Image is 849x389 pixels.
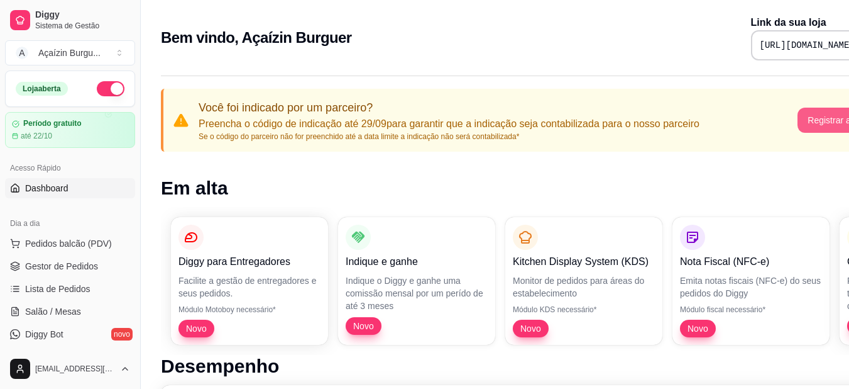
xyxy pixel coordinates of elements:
a: Período gratuitoaté 22/10 [5,112,135,148]
article: até 22/10 [21,131,52,141]
p: Se o código do parceiro não for preenchido até a data limite a indicação não será contabilizada* [199,132,699,142]
button: [EMAIL_ADDRESS][DOMAIN_NAME] [5,354,135,384]
a: Dashboard [5,178,135,198]
span: [EMAIL_ADDRESS][DOMAIN_NAME] [35,364,115,374]
a: DiggySistema de Gestão [5,5,135,35]
p: Preencha o código de indicação até 29/09 para garantir que a indicação seja contabilizada para o ... [199,116,699,132]
span: Novo [181,322,212,335]
span: Novo [682,322,713,335]
span: Sistema de Gestão [35,21,130,31]
p: Nota Fiscal (NFC-e) [680,254,822,269]
div: Açaízin Burgu ... [38,47,101,59]
span: Lista de Pedidos [25,283,90,295]
span: A [16,47,28,59]
span: Dashboard [25,182,68,194]
article: Período gratuito [23,119,82,128]
p: Módulo Motoboy necessário* [178,305,320,315]
div: Loja aberta [16,82,68,96]
button: Nota Fiscal (NFC-e)Emita notas fiscais (NFC-e) do seus pedidos do DiggyMódulo fiscal necessário*Novo [672,217,830,345]
p: Módulo KDS necessário* [513,305,655,315]
a: Salão / Mesas [5,302,135,322]
p: Indique e ganhe [346,254,488,269]
span: Novo [515,322,546,335]
button: Diggy para EntregadoresFacilite a gestão de entregadores e seus pedidos.Módulo Motoboy necessário... [171,217,328,345]
button: Indique e ganheIndique o Diggy e ganhe uma comissão mensal por um perído de até 3 mesesNovo [338,217,495,345]
a: Lista de Pedidos [5,279,135,299]
p: Facilite a gestão de entregadores e seus pedidos. [178,274,320,300]
div: Acesso Rápido [5,158,135,178]
span: Gestor de Pedidos [25,260,98,273]
a: Gestor de Pedidos [5,256,135,276]
button: Pedidos balcão (PDV) [5,234,135,254]
span: Pedidos balcão (PDV) [25,237,112,250]
span: Salão / Mesas [25,305,81,318]
span: Diggy [35,9,130,21]
button: Alterar Status [97,81,124,96]
p: Monitor de pedidos para áreas do estabelecimento [513,274,655,300]
button: Kitchen Display System (KDS)Monitor de pedidos para áreas do estabelecimentoMódulo KDS necessário... [505,217,662,345]
div: Dia a dia [5,213,135,234]
a: KDS [5,347,135,367]
p: Kitchen Display System (KDS) [513,254,655,269]
span: Diggy Bot [25,328,63,341]
span: Novo [348,320,379,332]
button: Select a team [5,40,135,65]
a: Diggy Botnovo [5,324,135,344]
p: Diggy para Entregadores [178,254,320,269]
p: Você foi indicado por um parceiro? [199,99,699,116]
p: Emita notas fiscais (NFC-e) do seus pedidos do Diggy [680,274,822,300]
h2: Bem vindo, Açaízin Burguer [161,28,352,48]
p: Módulo fiscal necessário* [680,305,822,315]
p: Indique o Diggy e ganhe uma comissão mensal por um perído de até 3 meses [346,274,488,312]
